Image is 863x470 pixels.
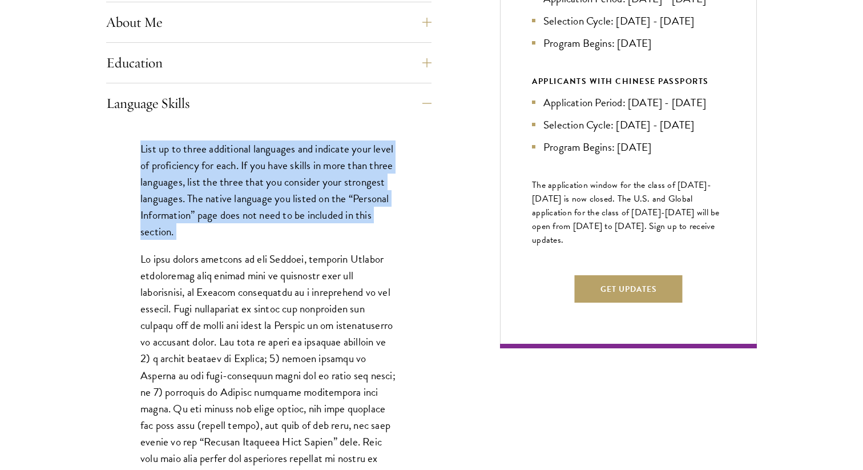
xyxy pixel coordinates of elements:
[106,49,432,77] button: Education
[532,178,720,247] span: The application window for the class of [DATE]-[DATE] is now closed. The U.S. and Global applicat...
[532,13,725,29] li: Selection Cycle: [DATE] - [DATE]
[106,90,432,117] button: Language Skills
[140,140,397,240] p: List up to three additional languages and indicate your level of proficiency for each. If you hav...
[532,74,725,89] div: APPLICANTS WITH CHINESE PASSPORTS
[532,35,725,51] li: Program Begins: [DATE]
[106,9,432,36] button: About Me
[532,139,725,155] li: Program Begins: [DATE]
[532,94,725,111] li: Application Period: [DATE] - [DATE]
[532,117,725,133] li: Selection Cycle: [DATE] - [DATE]
[575,275,683,303] button: Get Updates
